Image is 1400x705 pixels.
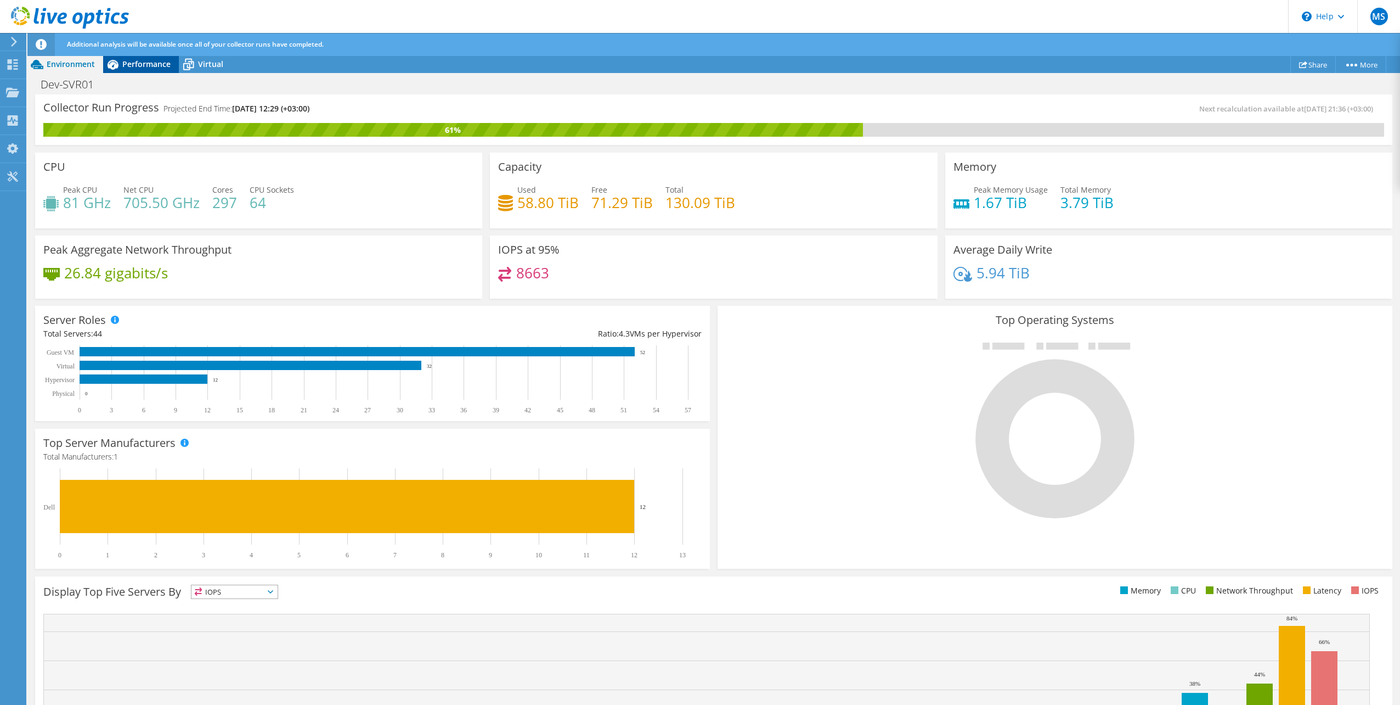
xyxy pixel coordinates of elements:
h4: Total Manufacturers: [43,451,702,463]
h4: 297 [212,197,237,209]
h3: Server Roles [43,314,106,326]
text: 39 [493,406,499,414]
text: 4 [250,551,253,559]
text: 6 [142,406,145,414]
h4: 1.67 TiB [974,197,1048,209]
text: 42 [524,406,531,414]
text: 10 [535,551,542,559]
span: 44 [93,328,102,339]
h4: 8663 [516,267,549,279]
text: 27 [364,406,371,414]
h3: Top Server Manufacturers [43,437,176,449]
span: Free [591,184,607,195]
text: 21 [301,406,307,414]
h3: Top Operating Systems [726,314,1384,326]
text: 54 [653,406,659,414]
text: 12 [213,377,218,383]
text: 12 [640,503,646,510]
text: 48 [589,406,595,414]
h4: 705.50 GHz [123,197,200,209]
a: More [1335,56,1386,73]
text: 30 [397,406,403,414]
span: [DATE] 21:36 (+03:00) [1304,104,1373,114]
h4: 71.29 TiB [591,197,653,209]
li: Memory [1117,585,1161,597]
span: IOPS [191,585,278,598]
li: IOPS [1348,585,1379,597]
li: Latency [1300,585,1341,597]
text: Physical [52,390,75,398]
text: 12 [204,406,211,414]
text: 84% [1286,615,1297,622]
span: Total Memory [1060,184,1111,195]
text: 9 [174,406,177,414]
text: 0 [78,406,81,414]
text: 0 [58,551,61,559]
span: Net CPU [123,184,154,195]
text: 3 [202,551,205,559]
span: Used [517,184,536,195]
text: 2 [154,551,157,559]
text: 51 [620,406,627,414]
text: 6 [346,551,349,559]
div: 61% [43,124,863,136]
span: Performance [122,59,171,69]
text: 12 [631,551,637,559]
text: 32 [427,363,432,369]
span: CPU Sockets [250,184,294,195]
h4: 26.84 gigabits/s [64,267,168,279]
text: 66% [1319,639,1330,645]
h4: 64 [250,197,294,209]
li: CPU [1168,585,1196,597]
text: 0 [85,391,88,396]
h3: IOPS at 95% [498,244,560,256]
h1: Dev-SVR01 [36,79,111,91]
h4: 130.09 TiB [665,197,735,209]
text: 57 [685,406,691,414]
text: 52 [640,350,645,355]
span: Next recalculation available at [1199,104,1379,114]
h3: CPU [43,161,65,173]
span: Total [665,184,684,195]
span: Virtual [198,59,223,69]
text: 24 [332,406,339,414]
text: 15 [236,406,243,414]
text: 5 [297,551,301,559]
text: Virtual [57,362,75,370]
h3: Capacity [498,161,541,173]
span: Peak CPU [63,184,97,195]
a: Share [1290,56,1336,73]
text: Hypervisor [45,376,75,384]
div: Total Servers: [43,328,372,340]
span: Cores [212,184,233,195]
text: 9 [489,551,492,559]
h3: Memory [953,161,996,173]
h3: Peak Aggregate Network Throughput [43,244,232,256]
h4: Projected End Time: [163,103,309,115]
h4: 81 GHz [63,197,111,209]
text: 38% [1189,680,1200,687]
div: Ratio: VMs per Hypervisor [372,328,702,340]
span: [DATE] 12:29 (+03:00) [232,103,309,114]
h4: 5.94 TiB [976,267,1030,279]
text: 1 [106,551,109,559]
text: 44% [1254,671,1265,678]
span: Peak Memory Usage [974,184,1048,195]
text: 33 [428,406,435,414]
h4: 58.80 TiB [517,197,579,209]
span: Additional analysis will be available once all of your collector runs have completed. [67,40,324,49]
text: 45 [557,406,563,414]
h3: Average Daily Write [953,244,1052,256]
text: 7 [393,551,397,559]
text: Dell [43,503,55,511]
span: Environment [47,59,95,69]
li: Network Throughput [1203,585,1293,597]
h4: 3.79 TiB [1060,197,1114,209]
span: 4.3 [619,328,630,339]
text: 13 [679,551,686,559]
text: 8 [441,551,444,559]
svg: \n [1302,12,1312,21]
text: 3 [110,406,113,414]
text: Guest VM [47,349,74,356]
span: 1 [114,451,118,462]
